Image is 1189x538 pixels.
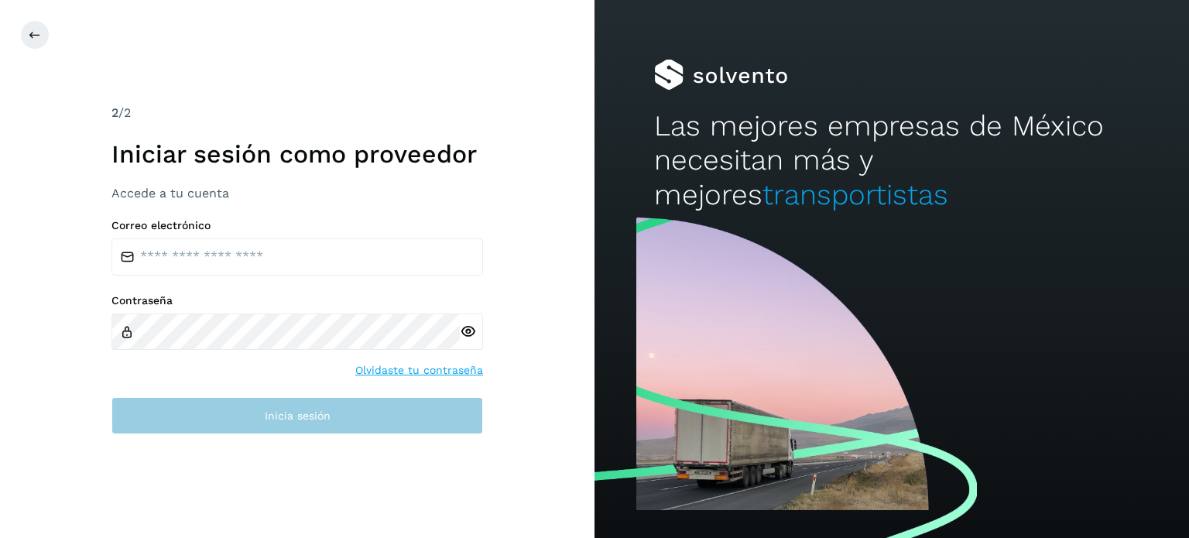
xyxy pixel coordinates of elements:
[654,109,1129,212] h2: Las mejores empresas de México necesitan más y mejores
[762,178,948,211] span: transportistas
[111,139,483,169] h1: Iniciar sesión como proveedor
[111,219,483,232] label: Correo electrónico
[111,105,118,120] span: 2
[265,410,331,421] span: Inicia sesión
[355,362,483,379] a: Olvidaste tu contraseña
[111,294,483,307] label: Contraseña
[111,104,483,122] div: /2
[111,186,483,200] h3: Accede a tu cuenta
[111,397,483,434] button: Inicia sesión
